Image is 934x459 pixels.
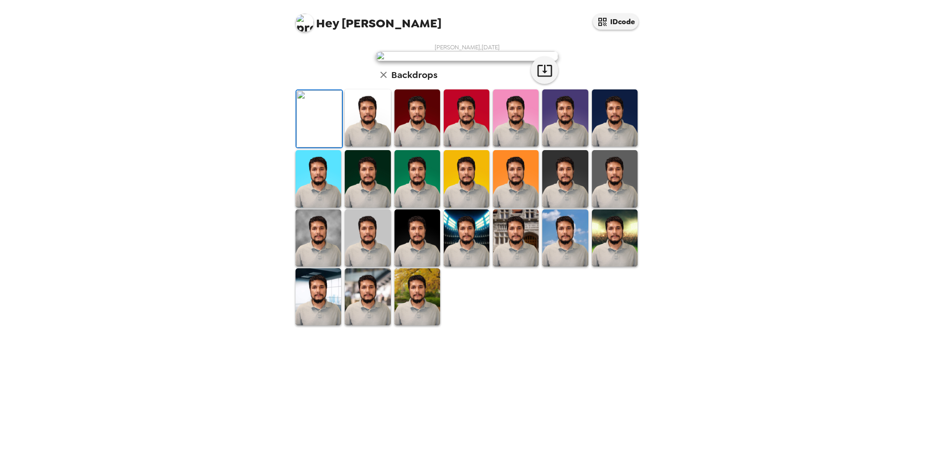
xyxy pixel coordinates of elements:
[296,90,342,147] img: Original
[593,14,638,30] button: IDcode
[376,51,558,61] img: user
[435,43,500,51] span: [PERSON_NAME] , [DATE]
[391,68,437,82] h6: Backdrops
[316,15,339,31] span: Hey
[296,14,314,32] img: profile pic
[296,9,441,30] span: [PERSON_NAME]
